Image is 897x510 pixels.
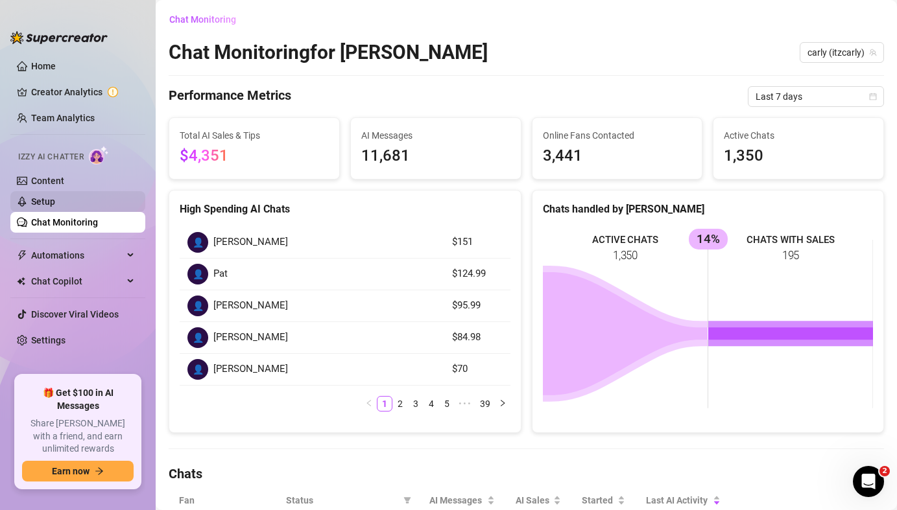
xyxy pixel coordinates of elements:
[393,397,407,411] a: 2
[31,271,123,292] span: Chat Copilot
[169,14,236,25] span: Chat Monitoring
[455,396,475,411] li: Next 5 Pages
[213,362,288,377] span: [PERSON_NAME]
[452,330,503,345] article: $84.98
[807,43,876,62] span: carly (itzcarly)
[213,235,288,250] span: [PERSON_NAME]
[180,201,510,217] div: High Spending AI Chats
[403,496,411,504] span: filter
[424,397,438,411] a: 4
[452,298,503,314] article: $95.99
[455,396,475,411] span: •••
[213,330,288,345] span: [PERSON_NAME]
[31,82,135,102] a: Creator Analytics exclamation-circle
[495,396,510,411] li: Next Page
[169,86,291,107] h4: Performance Metrics
[869,49,877,56] span: team
[31,176,64,186] a: Content
[89,146,109,165] img: AI Chatter
[52,466,90,476] span: Earn now
[439,396,455,411] li: 5
[495,396,510,411] button: right
[543,128,692,143] span: Online Fans Contacted
[756,87,876,106] span: Last 7 days
[543,201,874,217] div: Chats handled by [PERSON_NAME]
[187,359,208,380] div: 👤
[22,461,134,481] button: Earn nowarrow-right
[452,362,503,377] article: $70
[869,93,877,100] span: calendar
[187,264,208,284] div: 👤
[543,144,692,168] span: 3,441
[361,144,510,168] span: 11,681
[392,396,408,411] li: 2
[286,493,398,507] span: Status
[361,396,377,411] button: left
[377,397,392,411] a: 1
[853,466,884,497] iframe: Intercom live chat
[31,217,98,227] a: Chat Monitoring
[361,396,377,411] li: Previous Page
[31,245,123,266] span: Automations
[169,9,246,30] button: Chat Monitoring
[475,396,495,411] li: 39
[377,396,392,411] li: 1
[401,491,414,510] span: filter
[452,235,503,250] article: $151
[452,266,503,282] article: $124.99
[31,309,119,319] a: Discover Viral Videos
[187,327,208,348] div: 👤
[424,396,439,411] li: 4
[95,467,104,476] span: arrow-right
[31,335,66,345] a: Settings
[22,387,134,412] span: 🎁 Get $100 in AI Messages
[169,465,884,483] h4: Chats
[724,128,873,143] span: Active Chats
[646,493,710,507] span: Last AI Activity
[361,128,510,143] span: AI Messages
[17,277,25,286] img: Chat Copilot
[499,399,507,407] span: right
[516,493,551,507] span: AI Sales
[31,113,95,123] a: Team Analytics
[409,397,423,411] a: 3
[440,397,454,411] a: 5
[31,196,55,207] a: Setup
[31,61,56,71] a: Home
[10,31,108,44] img: logo-BBDzfeDw.svg
[187,296,208,316] div: 👤
[213,266,228,282] span: Pat
[879,466,890,476] span: 2
[169,40,488,65] h2: Chat Monitoring for [PERSON_NAME]
[18,151,84,163] span: Izzy AI Chatter
[22,417,134,456] span: Share [PERSON_NAME] with a friend, and earn unlimited rewards
[408,396,424,411] li: 3
[476,397,494,411] a: 39
[187,232,208,253] div: 👤
[180,128,329,143] span: Total AI Sales & Tips
[429,493,484,507] span: AI Messages
[180,146,228,165] span: $4,351
[213,298,288,314] span: [PERSON_NAME]
[582,493,615,507] span: Started
[365,399,373,407] span: left
[724,144,873,168] span: 1,350
[17,250,27,261] span: thunderbolt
